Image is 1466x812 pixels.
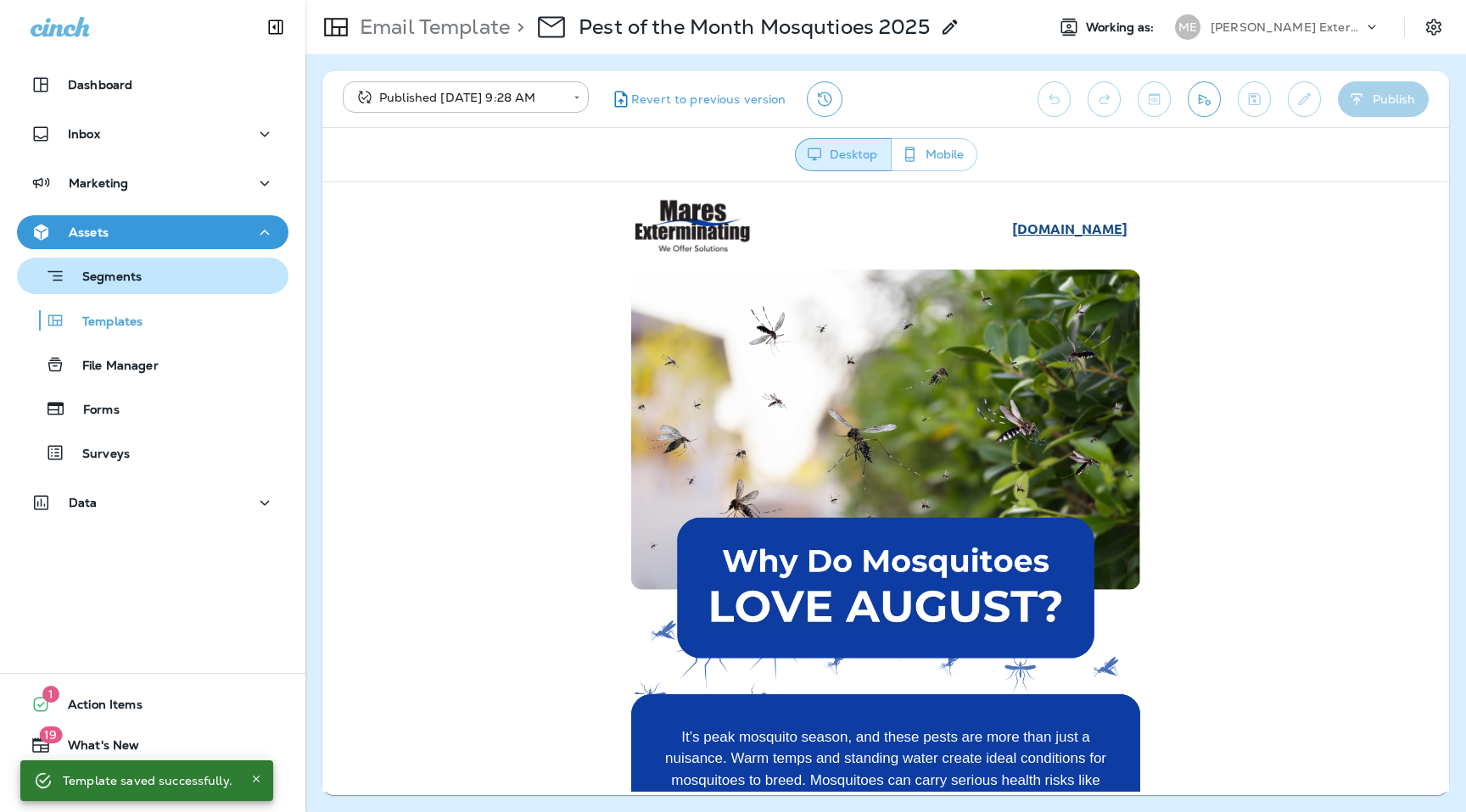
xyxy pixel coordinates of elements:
[1086,20,1158,35] span: Working as:
[246,769,266,789] button: Close
[42,686,59,703] span: 1
[17,117,288,151] button: Inbox
[17,728,288,762] button: 19What's New
[1188,81,1221,117] button: Send test email
[355,89,562,106] div: Published [DATE] 9:28 AM
[69,496,98,509] p: Data
[17,303,288,338] button: Templates
[1175,14,1200,40] div: ME
[65,359,159,375] p: File Manager
[17,391,288,426] button: Forms
[343,547,784,628] span: It’s peak mosquito season, and these pests are more than just a nuisance. Warm temps and standing...
[17,769,288,803] button: Support
[17,215,288,249] button: Assets
[68,78,132,92] p: Dashboard
[69,176,128,190] p: Marketing
[602,81,793,117] button: Revert to previous version
[17,166,288,200] button: Marketing
[690,41,805,54] a: [DOMAIN_NAME]
[17,68,288,102] button: Dashboard
[891,138,977,171] button: Mobile
[1418,12,1449,42] button: Settings
[39,726,62,743] span: 19
[65,447,130,463] p: Surveys
[17,486,288,520] button: Data
[51,698,143,718] span: Action Items
[17,435,288,470] button: Surveys
[69,225,109,239] p: Assets
[65,314,143,331] p: Templates
[309,87,818,480] img: Mares-POTM-Header.png
[631,92,786,108] span: Revert to previous version
[66,403,120,419] p: Forms
[795,138,892,171] button: Desktop
[579,14,930,40] p: Pest of the Month Mosqutioes 2025
[309,8,434,79] img: Mares-Logo-1.png
[65,270,142,286] p: Segments
[353,14,510,40] p: Email Template
[807,81,842,117] button: View Changelog
[690,37,805,55] strong: [DOMAIN_NAME]
[17,687,288,721] button: 1Action Items
[17,347,288,382] button: File Manager
[51,738,139,759] span: What's New
[63,765,232,796] div: Template saved successfully.
[252,10,299,44] button: Collapse Sidebar
[510,14,524,40] p: >
[1211,20,1363,34] p: [PERSON_NAME] Exterminating
[68,127,100,141] p: Inbox
[17,258,288,294] button: Segments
